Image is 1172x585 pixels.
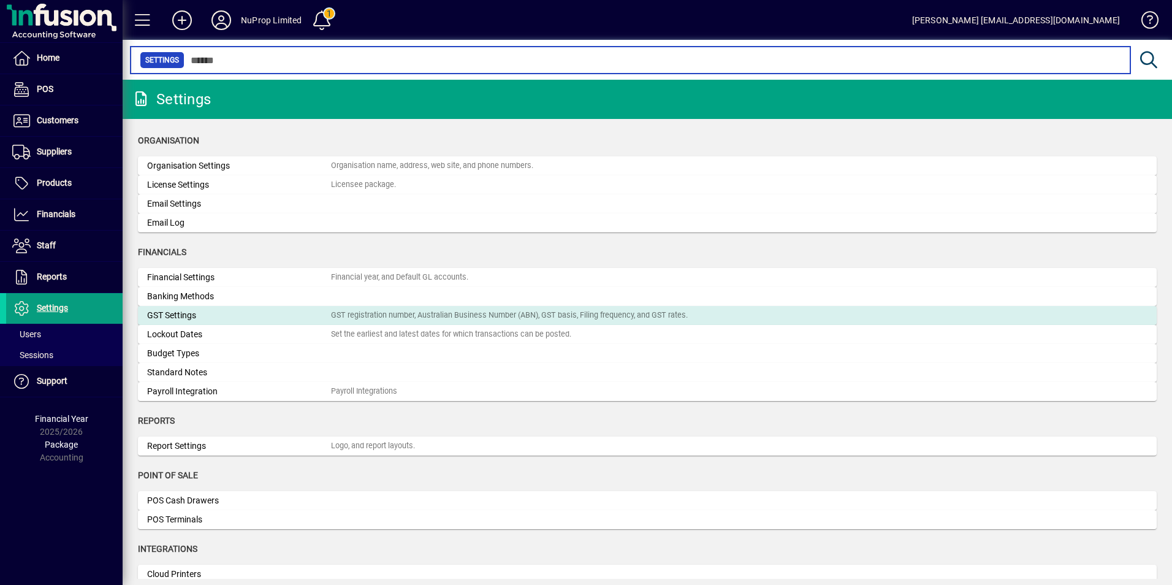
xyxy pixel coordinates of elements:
a: Cloud Printers [138,565,1157,584]
span: Financials [37,209,75,219]
div: POS Cash Drawers [147,494,331,507]
a: GST SettingsGST registration number, Australian Business Number (ABN), GST basis, Filing frequenc... [138,306,1157,325]
a: Reports [6,262,123,292]
a: License SettingsLicensee package. [138,175,1157,194]
a: Products [6,168,123,199]
span: POS [37,84,53,94]
div: Payroll Integrations [331,386,397,397]
div: Organisation name, address, web site, and phone numbers. [331,160,533,172]
div: Email Settings [147,197,331,210]
span: Customers [37,115,78,125]
span: Organisation [138,136,199,145]
a: Staff [6,231,123,261]
div: License Settings [147,178,331,191]
div: GST registration number, Australian Business Number (ABN), GST basis, Filing frequency, and GST r... [331,310,688,321]
div: Payroll Integration [147,385,331,398]
div: Standard Notes [147,366,331,379]
a: Banking Methods [138,287,1157,306]
span: Settings [37,303,68,313]
a: Budget Types [138,344,1157,363]
a: Organisation SettingsOrganisation name, address, web site, and phone numbers. [138,156,1157,175]
span: Settings [145,54,179,66]
span: Financials [138,247,186,257]
a: Lockout DatesSet the earliest and latest dates for which transactions can be posted. [138,325,1157,344]
a: Customers [6,105,123,136]
span: Package [45,440,78,449]
a: Users [6,324,123,345]
button: Profile [202,9,241,31]
span: Support [37,376,67,386]
div: Set the earliest and latest dates for which transactions can be posted. [331,329,571,340]
span: Reports [138,416,175,426]
a: POS Terminals [138,510,1157,529]
div: POS Terminals [147,513,331,526]
a: Home [6,43,123,74]
a: Email Log [138,213,1157,232]
a: Payroll IntegrationPayroll Integrations [138,382,1157,401]
a: POS Cash Drawers [138,491,1157,510]
a: Report SettingsLogo, and report layouts. [138,437,1157,456]
a: Sessions [6,345,123,365]
button: Add [162,9,202,31]
div: Cloud Printers [147,568,331,581]
span: Sessions [12,350,53,360]
div: GST Settings [147,309,331,322]
a: POS [6,74,123,105]
div: Banking Methods [147,290,331,303]
span: Staff [37,240,56,250]
a: Support [6,366,123,397]
span: Integrations [138,544,197,554]
div: Licensee package. [331,179,396,191]
a: Financial SettingsFinancial year, and Default GL accounts. [138,268,1157,287]
span: Products [37,178,72,188]
div: Settings [132,90,211,109]
div: Financial year, and Default GL accounts. [331,272,468,283]
div: Logo, and report layouts. [331,440,415,452]
div: Organisation Settings [147,159,331,172]
a: Email Settings [138,194,1157,213]
div: Email Log [147,216,331,229]
div: NuProp Limited [241,10,302,30]
span: Financial Year [35,414,88,424]
div: [PERSON_NAME] [EMAIL_ADDRESS][DOMAIN_NAME] [912,10,1120,30]
span: Suppliers [37,147,72,156]
div: Report Settings [147,440,331,453]
a: Knowledge Base [1132,2,1157,42]
div: Financial Settings [147,271,331,284]
div: Budget Types [147,347,331,360]
a: Financials [6,199,123,230]
a: Suppliers [6,137,123,167]
span: Point of Sale [138,470,198,480]
span: Home [37,53,59,63]
span: Users [12,329,41,339]
div: Lockout Dates [147,328,331,341]
a: Standard Notes [138,363,1157,382]
span: Reports [37,272,67,281]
